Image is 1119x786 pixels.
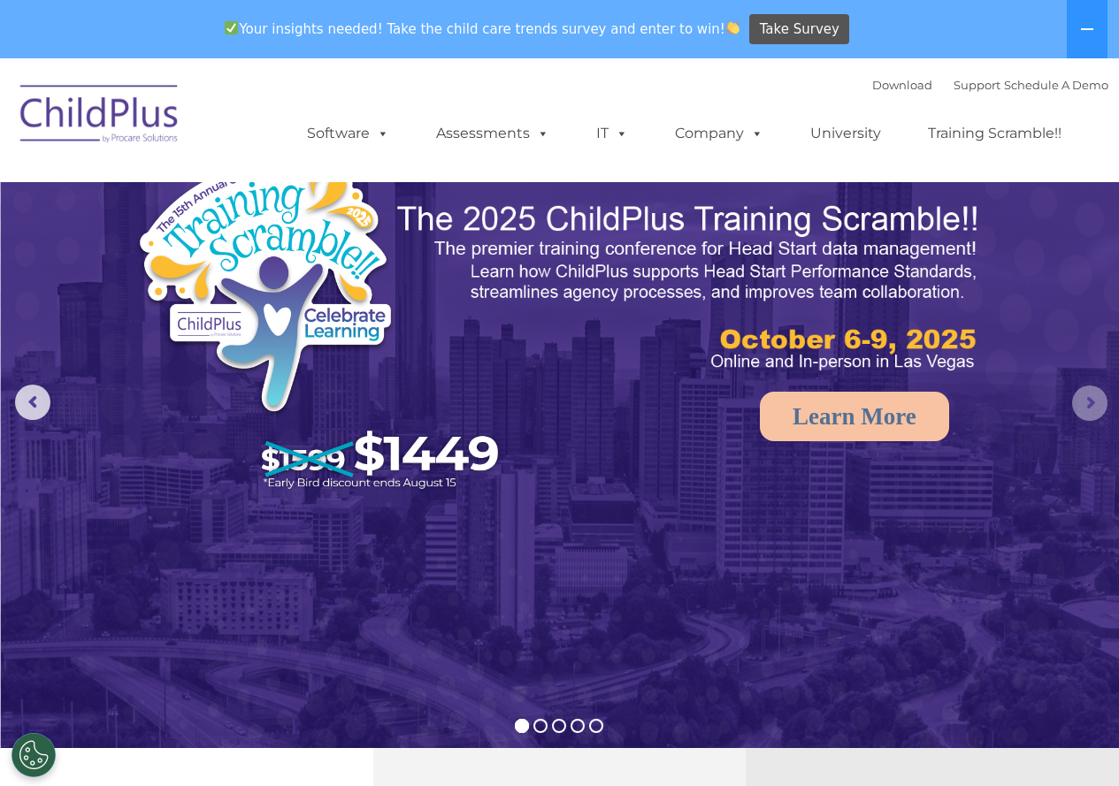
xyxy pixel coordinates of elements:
a: Schedule A Demo [1004,78,1108,92]
span: Phone number [246,189,321,202]
font: | [872,78,1108,92]
a: Download [872,78,932,92]
a: Training Scramble!! [910,116,1079,151]
a: Assessments [418,116,567,151]
a: IT [579,116,646,151]
a: Support [954,78,1000,92]
img: ✅ [225,21,238,34]
span: Your insights needed! Take the child care trends survey and enter to win! [218,11,747,46]
span: Last name [246,117,300,130]
img: ChildPlus by Procare Solutions [11,72,188,161]
a: Take Survey [749,14,849,45]
img: 👏 [726,21,740,34]
button: Cookies Settings [11,733,56,777]
span: Take Survey [760,14,839,45]
a: Software [289,116,407,151]
a: Company [657,116,781,151]
a: University [793,116,899,151]
a: Learn More [760,392,949,441]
